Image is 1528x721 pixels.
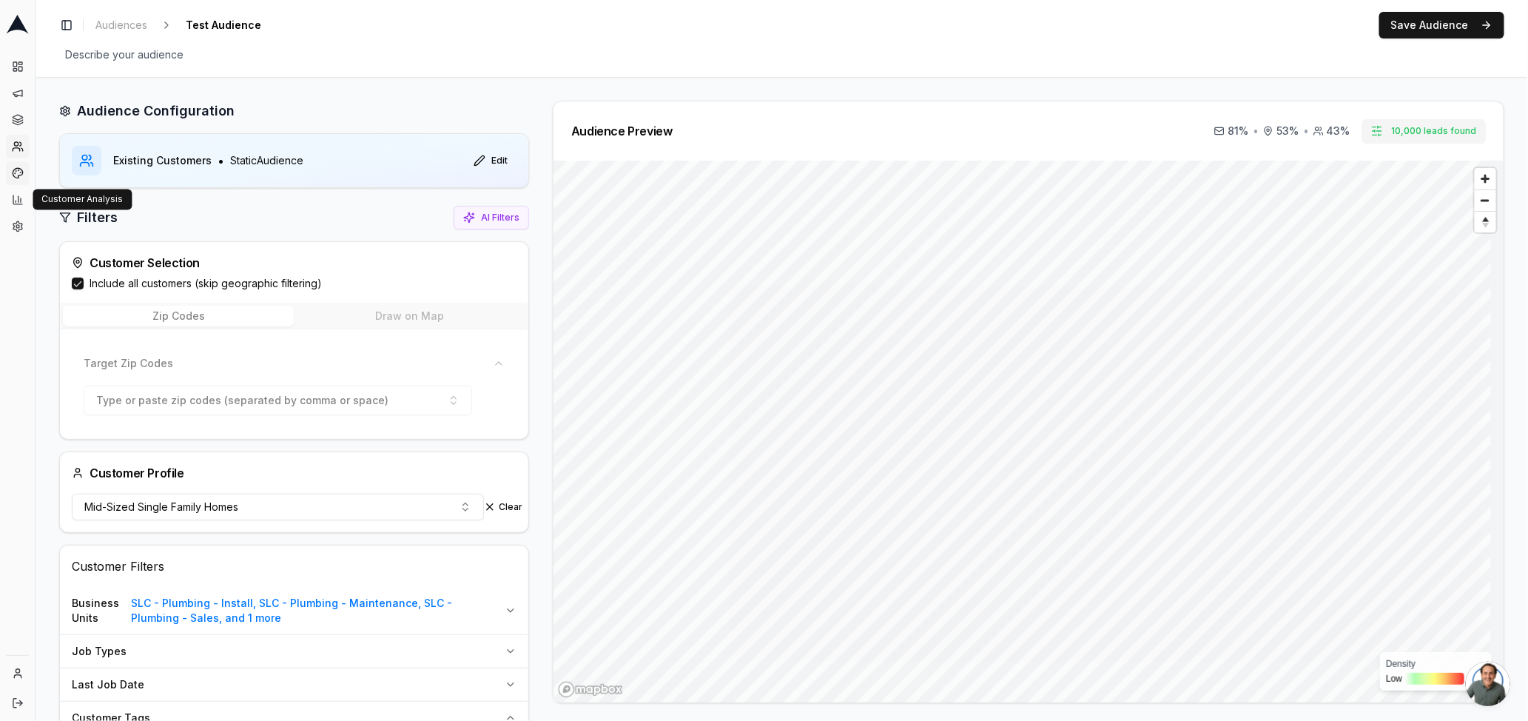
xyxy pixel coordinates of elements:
[1214,124,1350,138] button: 81%•53%•43%
[72,380,516,427] div: Target Zip Codes
[1386,673,1402,685] span: Low
[1475,190,1496,211] span: Zoom out
[1473,213,1498,231] span: Reset bearing to north
[230,153,303,168] span: Static Audience
[481,212,519,224] span: AI Filters
[72,464,184,482] div: Customer Profile
[60,587,528,634] button: Business UnitsSLC - Plumbing - Install, SLC - Plumbing - Maintenance, SLC - Plumbing - Sales, and...
[132,596,499,626] span: SLC - Plumbing - Install, SLC - Plumbing - Maintenance, SLC - Plumbing - Sales, and 1 more
[1475,211,1496,232] button: Reset bearing to north
[294,306,525,326] button: Draw on Map
[95,18,147,33] span: Audiences
[84,356,173,371] span: Target Zip Codes
[1379,12,1504,38] button: Save Audience
[60,546,528,587] div: Customer Filters
[1475,190,1496,211] button: Zoom out
[1327,124,1350,138] span: 43 %
[218,152,224,170] span: •
[1386,658,1486,670] div: Density
[553,161,1491,714] canvas: Map
[72,677,144,692] span: Last Job Date
[1303,124,1309,138] span: •
[72,596,132,626] span: Business Units
[72,254,516,272] div: Customer Selection
[484,501,522,513] button: Clear
[113,153,212,168] span: Existing Customers
[1228,124,1248,138] span: 81 %
[60,635,528,668] button: Job Types
[558,681,623,698] a: Mapbox homepage
[571,125,673,137] div: Audience Preview
[1466,662,1510,706] a: Open chat
[59,44,189,65] span: Describe your audience
[96,393,388,408] span: Type or paste zip codes (separated by comma or space)
[60,668,528,701] button: Last Job Date
[33,190,132,210] div: Customer Analysis
[465,149,516,172] button: Edit
[1362,119,1486,143] button: 10,000 leads found
[72,644,127,659] span: Job Types
[90,15,153,36] a: Audiences
[454,206,529,229] button: AI Filters
[90,15,291,36] nav: breadcrumb
[1475,168,1496,190] button: Zoom in
[90,276,322,291] label: Include all customers (skip geographic filtering)
[63,306,294,326] button: Zip Codes
[77,101,235,121] h2: Audience Configuration
[1276,124,1299,138] span: 53 %
[6,691,30,715] button: Log out
[84,500,238,514] span: Mid-Sized Single Family Homes
[77,207,118,228] h2: Filters
[1253,124,1259,138] span: •
[180,15,267,36] span: Test Audience
[72,347,516,380] button: Target Zip Codes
